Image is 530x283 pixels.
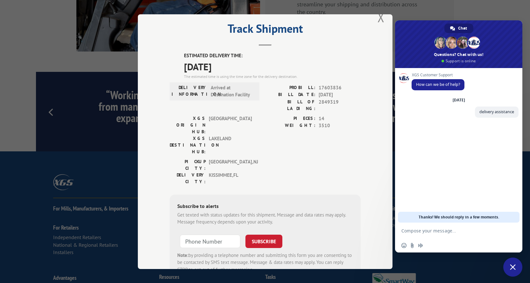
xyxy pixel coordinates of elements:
[410,243,415,248] span: Send a file
[170,171,206,185] label: DELIVERY CITY:
[170,115,206,135] label: XGS ORIGIN HUB:
[319,122,361,129] span: 3510
[177,211,353,225] div: Get texted with status updates for this shipment. Message and data rates may apply. Message frequ...
[458,24,467,33] span: Chat
[170,24,361,36] h2: Track Shipment
[177,252,353,273] div: by providing a telephone number and submitting this form you are consenting to be contacted by SM...
[245,234,282,248] button: SUBSCRIBE
[503,258,522,277] div: Close chat
[265,84,315,91] label: PROBILL:
[412,73,464,77] span: XGS Customer Support
[184,52,361,59] label: ESTIMATED DELIVERY TIME:
[172,84,208,98] label: DELIVERY INFORMATION:
[184,73,361,79] div: The estimated time is using the time zone for the delivery destination.
[177,252,188,258] strong: Note:
[170,135,206,155] label: XGS DESTINATION HUB:
[319,91,361,99] span: [DATE]
[265,98,315,112] label: BILL OF LADING:
[184,59,361,73] span: [DATE]
[209,135,252,155] span: LAKELAND
[265,122,315,129] label: WEIGHT:
[378,9,385,26] button: Close modal
[209,158,252,171] span: [GEOGRAPHIC_DATA] , NJ
[211,84,254,98] span: Arrived at Destination Facility
[418,243,423,248] span: Audio message
[180,234,240,248] input: Phone Number
[453,98,465,102] div: [DATE]
[177,202,353,211] div: Subscribe to alerts
[444,24,473,33] div: Chat
[170,158,206,171] label: PICKUP CITY:
[209,115,252,135] span: [GEOGRAPHIC_DATA]
[319,84,361,91] span: 17603836
[319,98,361,112] span: 2849319
[419,212,499,223] span: Thanks! We should reply in a few moments.
[265,115,315,122] label: PIECES:
[265,91,315,99] label: BILL DATE:
[401,243,406,248] span: Insert an emoji
[319,115,361,122] span: 14
[209,171,252,185] span: KISSIMMEE , FL
[479,109,514,114] span: delivery assistance
[416,82,460,87] span: How can we be of help?
[401,228,502,234] textarea: Compose your message...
